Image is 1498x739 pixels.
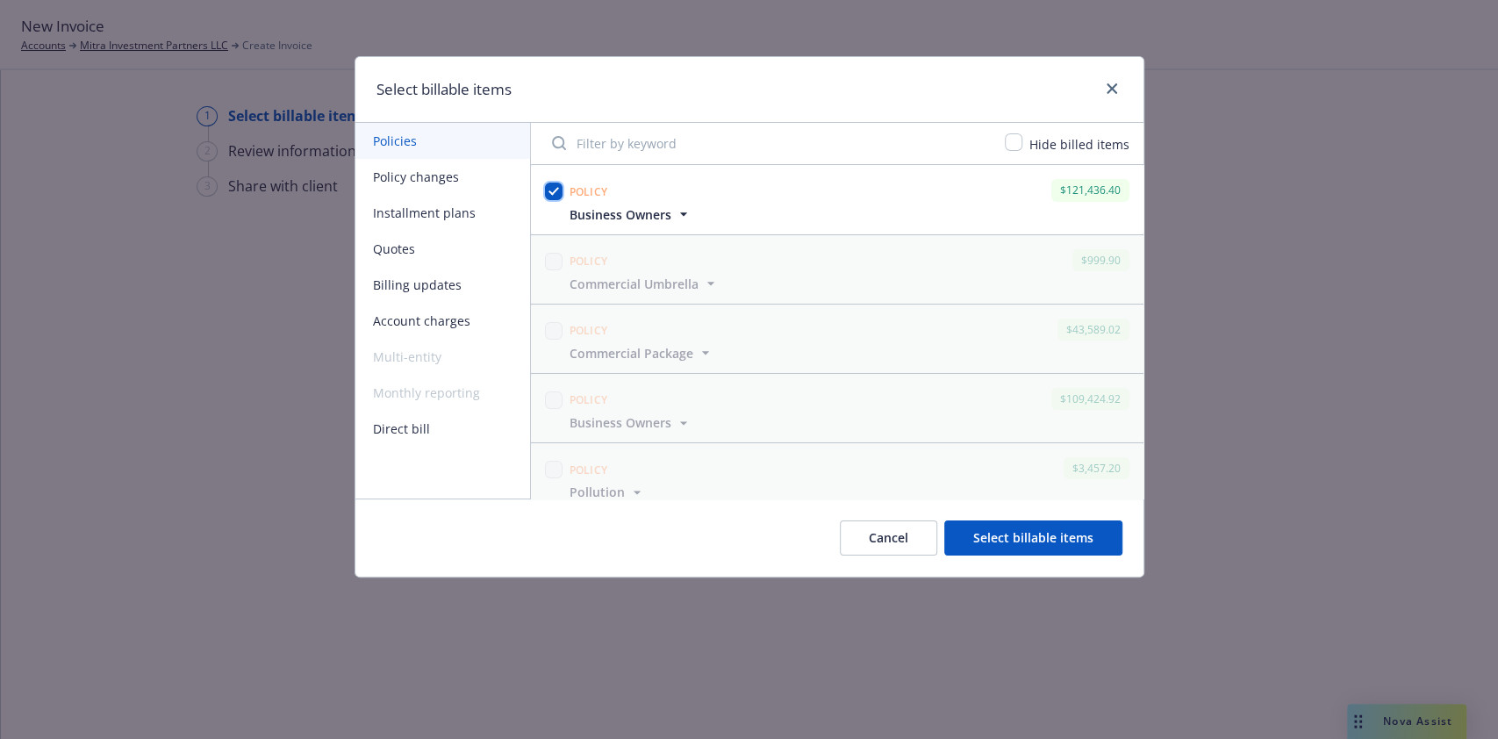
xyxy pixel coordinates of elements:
[355,411,530,447] button: Direct bill
[376,78,512,101] h1: Select billable items
[355,375,530,411] span: Monthly reporting
[570,184,608,199] span: Policy
[570,323,608,338] span: Policy
[531,235,1143,304] span: Policy$999.90Commercial Umbrella
[1051,179,1129,201] div: $121,436.40
[355,339,530,375] span: Multi-entity
[1101,78,1122,99] a: close
[570,344,714,362] button: Commercial Package
[570,275,720,293] button: Commercial Umbrella
[531,305,1143,373] span: Policy$43,589.02Commercial Package
[355,159,530,195] button: Policy changes
[355,267,530,303] button: Billing updates
[570,344,693,362] span: Commercial Package
[840,520,937,556] button: Cancel
[570,392,608,407] span: Policy
[531,443,1143,512] span: Policy$3,457.20Pollution
[570,205,671,224] span: Business Owners
[541,126,994,161] input: Filter by keyword
[1029,136,1129,153] span: Hide billed items
[355,303,530,339] button: Account charges
[531,374,1143,442] span: Policy$109,424.92Business Owners
[944,520,1122,556] button: Select billable items
[570,483,646,501] button: Pollution
[1057,319,1129,341] div: $43,589.02
[570,205,692,224] button: Business Owners
[570,275,699,293] span: Commercial Umbrella
[1072,249,1129,271] div: $999.90
[570,413,692,432] button: Business Owners
[355,231,530,267] button: Quotes
[570,483,625,501] span: Pollution
[355,195,530,231] button: Installment plans
[570,463,608,477] span: Policy
[1051,388,1129,410] div: $109,424.92
[355,123,530,159] button: Policies
[1064,457,1129,479] div: $3,457.20
[570,254,608,269] span: Policy
[570,413,671,432] span: Business Owners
